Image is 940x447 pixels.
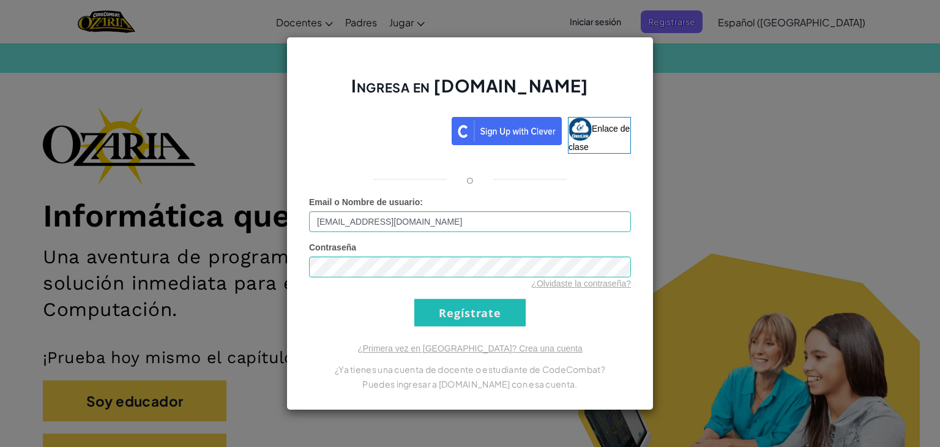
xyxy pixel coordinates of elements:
font: Ingresa en [DOMAIN_NAME] [351,75,588,96]
font: Puedes ingresar a [DOMAIN_NAME] con esa cuenta. [362,378,577,389]
font: Email o Nombre de usuario [309,197,420,207]
font: Contraseña [309,242,356,252]
a: ¿Olvidaste la contraseña? [531,279,631,288]
input: Regístrate [414,299,526,326]
font: ¿Ya tienes una cuenta de docente o estudiante de CodeCombat? [335,364,605,375]
font: : [420,197,423,207]
font: Enlace de clase [569,124,630,152]
font: o [466,172,474,186]
img: clever_sso_button@2x.png [452,117,562,145]
iframe: Botón Iniciar sesión con Google [303,116,452,143]
img: classlink-logo-small.png [569,118,592,141]
a: ¿Primera vez en [GEOGRAPHIC_DATA]? Crea una cuenta [357,344,583,353]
